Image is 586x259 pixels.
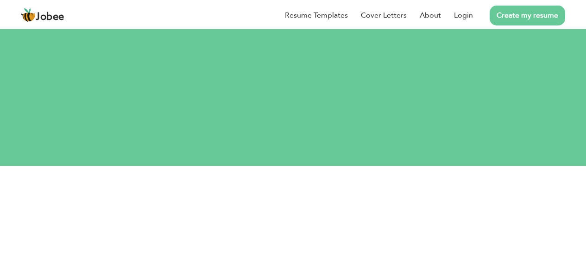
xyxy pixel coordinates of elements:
a: Resume Templates [285,10,348,21]
a: About [420,10,441,21]
span: Jobee [36,12,64,22]
a: Login [454,10,473,21]
a: Jobee [21,8,64,23]
a: Create my resume [490,6,565,25]
img: jobee.io [21,8,36,23]
a: Cover Letters [361,10,407,21]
